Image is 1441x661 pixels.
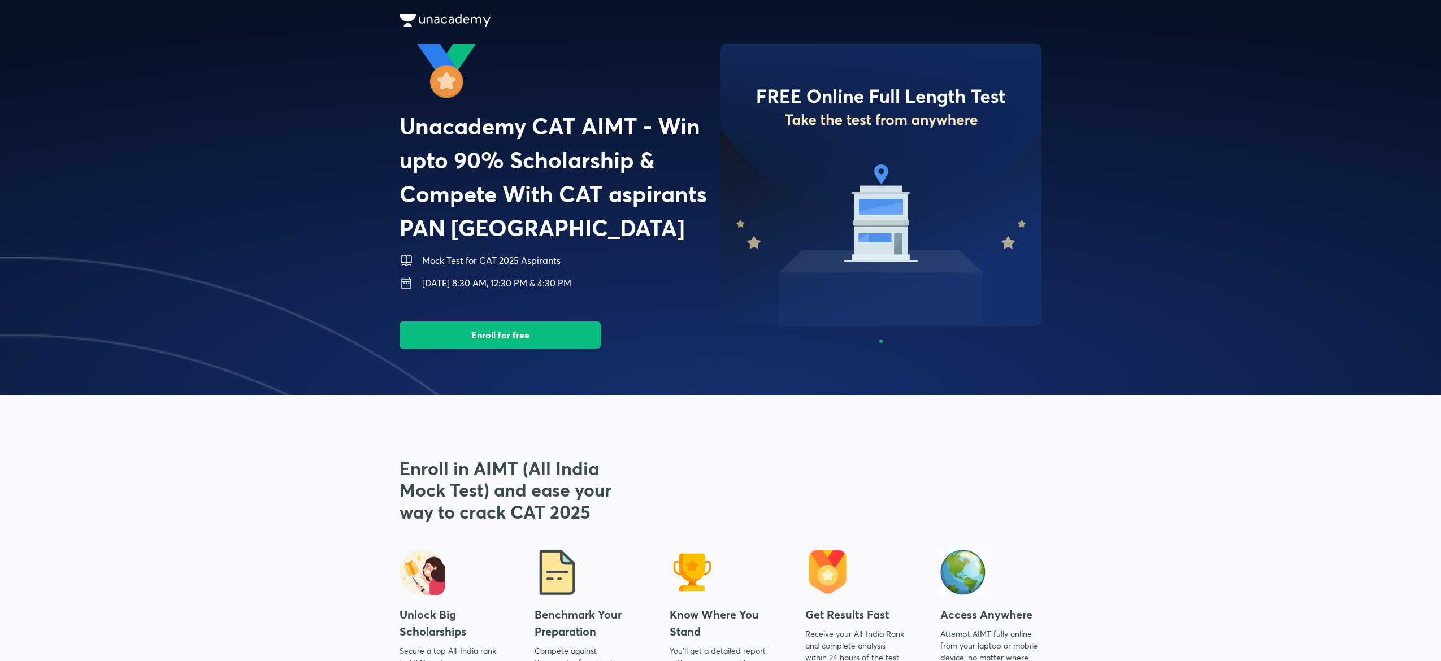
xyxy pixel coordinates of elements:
img: key-point [670,550,715,595]
h2: Enroll in AIMT (All India Mock Test) and ease your way to crack CAT 2025 [400,458,624,523]
img: logo [400,44,720,100]
img: banner-0 [720,44,1041,326]
h4: Access Anywhere [940,606,1041,623]
img: key-point [535,550,580,595]
h4: Know Where You Stand [670,606,771,640]
a: logo [400,14,1041,30]
img: key-point [400,550,445,595]
img: key-point [940,550,986,595]
img: key-point [805,550,850,595]
img: logo [400,14,491,27]
button: Enroll for free [400,321,601,349]
h4: Get Results Fast [805,606,906,623]
img: book [400,254,413,267]
h4: Unlock Big Scholarships [400,606,501,640]
h4: Benchmark Your Preparation [535,606,636,640]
